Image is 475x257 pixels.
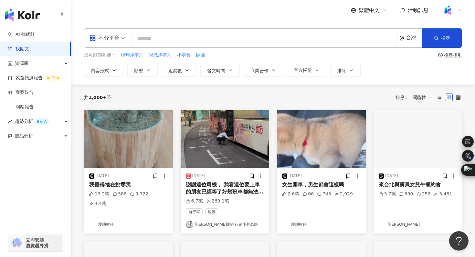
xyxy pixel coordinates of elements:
a: KOL Avatar[PERSON_NAME]網路行銷小胖老師 [186,221,264,228]
a: KOL Avatar[PERSON_NAME] [379,221,457,228]
img: logo [5,8,40,21]
div: 13.2萬 [89,191,109,197]
span: 類型 [134,68,143,73]
img: KOL Avatar [186,221,194,228]
span: 運動 [205,208,218,215]
a: searchAI 找網紅 [8,31,35,38]
img: Kolr%20app%20icon%20%281%29.png [442,4,454,16]
div: 不分平台 [90,33,119,43]
div: 6.7萬 [186,198,203,204]
div: [DATE] [192,173,206,179]
div: 252 [417,191,431,197]
span: 1,000+ [89,95,107,100]
div: 台灣 [406,35,422,41]
a: KOL Avatar愛睏熊仔 [89,221,168,228]
button: 內容形式 [84,64,123,77]
span: 您可能感興趣： [84,52,116,58]
span: 現做洋芋片 [149,52,172,58]
img: chrome extension [10,238,23,248]
div: 743 [317,191,331,197]
a: 找貼文 [8,46,29,52]
button: 現做洋芋片 [149,52,172,59]
span: rise [8,119,12,124]
img: KOL Avatar [379,221,386,228]
span: environment [399,36,404,41]
img: post-image [181,110,269,168]
img: post-image [84,110,173,168]
img: post-image [374,110,462,168]
div: 269.1萬 [206,198,229,204]
button: 小零食 [177,52,191,59]
img: KOL Avatar [89,221,97,228]
div: [DATE] [96,173,109,179]
div: 9,722 [130,191,148,197]
span: 發文時間 [207,68,225,73]
div: 女生開車，男生都會這樣嗎 [282,181,361,188]
a: 商案媒合 [8,89,34,96]
span: 活動訊息 [408,7,428,13]
button: 類型 [127,64,158,77]
span: 關聯性 [413,92,432,103]
span: 搜尋 [441,35,450,41]
div: 排序： [396,92,436,103]
a: 效益預測報告ALPHA [8,75,62,81]
div: 來台北與寶貝女兒午餐約會 [379,181,457,188]
div: 588 [112,191,127,197]
div: 2.6萬 [282,191,299,197]
span: 現炸洋芋片 [121,52,143,58]
button: 現炸洋芋片 [121,52,144,59]
span: 競品分析 [15,129,33,143]
span: 官方帳號 [294,68,312,73]
iframe: Help Scout Beacon - Open [449,231,469,251]
span: 資源庫 [15,56,28,71]
span: appstore [90,35,96,41]
span: 立即安裝 瀏覽器外掛 [26,237,48,249]
button: 追蹤數 [162,64,196,77]
div: [DATE] [385,173,398,179]
span: 內容形式 [91,68,109,73]
div: 66 [302,191,314,197]
a: 洞察報告 [8,104,34,110]
div: 2,929 [334,191,353,197]
a: chrome extension立即安裝 瀏覽器外掛 [8,234,63,252]
div: 共 筆 [84,95,111,100]
button: 排除 [330,64,361,77]
span: question-circle [438,53,443,57]
div: BETA [34,118,49,125]
div: 3.7萬 [379,191,396,197]
button: 發文時間 [200,64,240,77]
div: 搜尋指引 [444,53,462,58]
span: 排除 [337,68,346,73]
span: 商業合作 [250,68,269,73]
img: post-image [277,110,366,168]
div: 4.4萬 [89,201,106,207]
a: KOL Avatar愛睏熊仔 [282,221,361,228]
div: 謝謝這位司機， 我看這位要上車的朋友已經等了好幾班車都無法上車， 只有這個司機注意到他 溫暖 感謝 [186,181,264,196]
button: 商業合作 [244,64,283,77]
div: 3,481 [434,191,452,197]
span: 趨勢分析 [15,114,49,129]
div: [DATE] [289,173,302,179]
span: 開團 [196,52,205,58]
span: 自行車 [186,208,203,215]
button: 官方帳號 [287,64,326,77]
span: 追蹤數 [168,68,182,73]
button: 搜尋 [422,28,462,48]
img: KOL Avatar [282,221,290,228]
span: 小零食 [177,52,191,58]
span: 繁體中文 [359,7,379,14]
div: 590 [399,191,413,197]
button: 開團 [196,52,206,59]
div: 我覺得牠在挑釁我 [89,181,168,188]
